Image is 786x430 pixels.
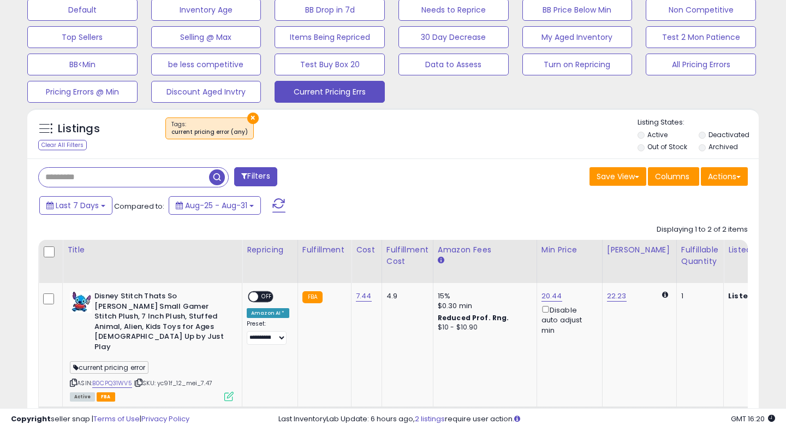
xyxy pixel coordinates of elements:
a: B0CPQ31WV5 [92,379,132,388]
span: Compared to: [114,201,164,211]
a: Terms of Use [93,414,140,424]
button: Test 2 Mon Patience [646,26,756,48]
span: FBA [97,392,115,402]
button: BB<Min [27,54,138,75]
label: Out of Stock [647,142,687,151]
span: 2025-09-8 16:20 GMT [731,414,775,424]
a: 2 listings [415,414,445,424]
small: FBA [302,291,323,303]
img: 41PMmOGbi6L._SL40_.jpg [70,291,92,313]
div: Cost [356,244,377,256]
div: Disable auto adjust min [541,304,594,335]
div: Title [67,244,237,256]
button: × [247,113,259,124]
strong: Copyright [11,414,51,424]
button: Filters [234,167,277,186]
p: Listing States: [638,117,759,128]
span: All listings currently available for purchase on Amazon [70,392,95,402]
div: 4.9 [386,291,425,301]
div: Last InventoryLab Update: 6 hours ago, require user action. [278,414,775,425]
div: Clear All Filters [38,140,87,150]
div: Amazon AI * [247,308,289,318]
span: current pricing error [70,361,148,374]
button: Selling @ Max [151,26,261,48]
button: 30 Day Decrease [398,26,509,48]
div: Fulfillable Quantity [681,244,719,267]
button: be less competitive [151,54,261,75]
label: Active [647,130,668,139]
div: $0.30 min [438,301,528,311]
div: Displaying 1 to 2 of 2 items [657,225,748,235]
button: Turn on Repricing [522,54,633,75]
span: | SKU: yc91f_12_mei_7.47 [134,379,212,387]
button: Actions [701,167,748,186]
div: 15% [438,291,528,301]
button: Aug-25 - Aug-31 [169,196,261,215]
button: Top Sellers [27,26,138,48]
span: Tags : [171,120,248,137]
div: Amazon Fees [438,244,532,256]
button: Discount Aged Invtry [151,81,261,103]
div: Preset: [247,320,289,345]
span: Aug-25 - Aug-31 [185,200,247,211]
a: 7.44 [356,291,372,302]
button: Current Pricing Errs [275,81,385,103]
span: Columns [655,171,689,182]
b: Listed Price: [728,291,778,301]
div: Min Price [541,244,598,256]
button: Items Being Repriced [275,26,385,48]
small: Amazon Fees. [438,256,444,266]
button: All Pricing Errors [646,54,756,75]
h5: Listings [58,121,100,137]
div: Repricing [247,244,293,256]
a: Privacy Policy [141,414,189,424]
span: Last 7 Days [56,200,99,211]
button: Data to Assess [398,54,509,75]
div: current pricing error (any) [171,128,248,136]
a: 20.44 [541,291,562,302]
button: My Aged Inventory [522,26,633,48]
span: OFF [258,292,276,302]
a: 22.23 [607,291,627,302]
button: Pricing Errors @ Min [27,81,138,103]
div: 1 [681,291,715,301]
button: Save View [589,167,646,186]
b: Reduced Prof. Rng. [438,313,509,322]
div: Fulfillment Cost [386,244,428,267]
label: Deactivated [708,130,749,139]
button: Last 7 Days [39,196,112,215]
div: seller snap | | [11,414,189,425]
div: Fulfillment [302,244,347,256]
b: Disney Stitch Thats So [PERSON_NAME] Small Gamer Stitch Plush, 7 Inch Plush, Stuffed Animal, Alie... [94,291,227,355]
div: $10 - $10.90 [438,323,528,332]
button: Test Buy Box 20 [275,54,385,75]
div: [PERSON_NAME] [607,244,672,256]
button: Columns [648,167,699,186]
label: Archived [708,142,738,151]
